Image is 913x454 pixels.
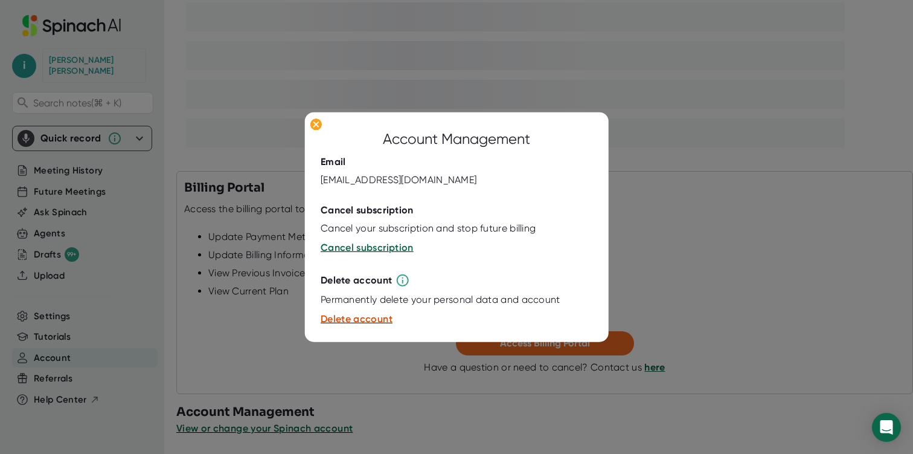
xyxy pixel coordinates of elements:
[321,156,346,168] div: Email
[321,294,560,306] div: Permanently delete your personal data and account
[321,222,536,235] div: Cancel your subscription and stop future billing
[321,204,414,216] div: Cancel subscription
[321,313,392,325] span: Delete account
[321,312,392,326] button: Delete account
[321,241,414,255] button: Cancel subscription
[321,242,414,253] span: Cancel subscription
[321,174,476,186] div: [EMAIL_ADDRESS][DOMAIN_NAME]
[383,128,530,150] div: Account Management
[872,413,901,442] div: Open Intercom Messenger
[321,274,392,287] div: Delete account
